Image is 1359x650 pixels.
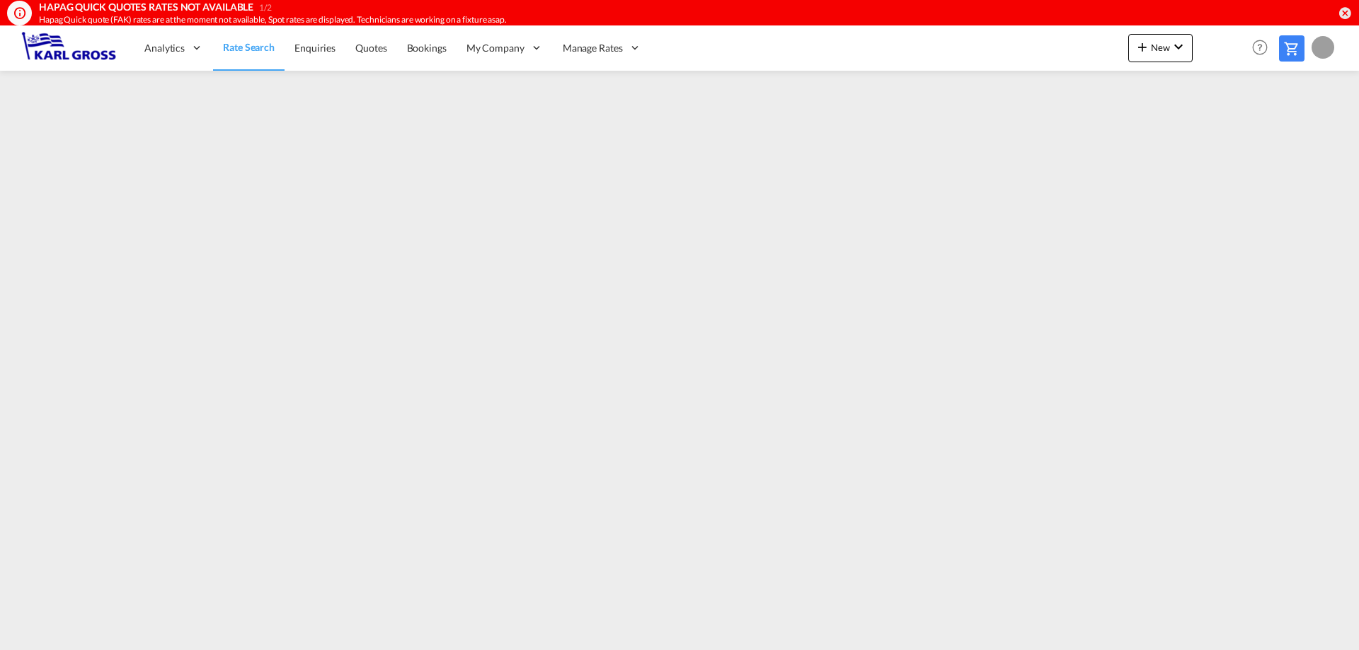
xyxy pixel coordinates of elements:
a: Bookings [397,25,457,71]
md-icon: icon-chevron-down [1170,38,1187,55]
div: Help [1248,35,1279,61]
div: Manage Rates [553,25,651,71]
a: Enquiries [285,25,345,71]
div: Analytics [134,25,213,71]
div: Hapag Quick quote (FAK) rates are at the moment not available, Spot rates are displayed. Technici... [39,14,1150,26]
span: Analytics [144,41,185,55]
span: Manage Rates [563,41,623,55]
div: 1/2 [259,2,272,14]
md-icon: icon-plus 400-fg [1134,38,1151,55]
span: Quotes [355,42,386,54]
span: Enquiries [294,42,336,54]
a: Quotes [345,25,396,71]
a: Rate Search [213,25,285,71]
span: My Company [466,41,524,55]
span: Help [1248,35,1272,59]
span: New [1134,42,1187,53]
div: My Company [457,25,553,71]
img: 3269c73066d711f095e541db4db89301.png [21,32,117,64]
button: icon-close-circle [1338,6,1352,20]
button: icon-plus 400-fgNewicon-chevron-down [1128,34,1193,62]
md-icon: icon-information-outline [13,6,27,20]
span: Bookings [407,42,447,54]
span: Rate Search [223,41,275,53]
